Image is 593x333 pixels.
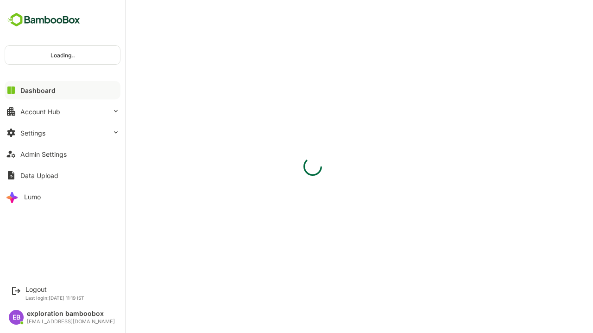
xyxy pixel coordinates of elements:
div: Settings [20,129,45,137]
div: [EMAIL_ADDRESS][DOMAIN_NAME] [27,319,115,325]
div: EB [9,310,24,325]
button: Account Hub [5,102,120,121]
button: Data Upload [5,166,120,185]
img: BambooboxFullLogoMark.5f36c76dfaba33ec1ec1367b70bb1252.svg [5,11,83,29]
div: Account Hub [20,108,60,116]
div: exploration bamboobox [27,310,115,318]
div: Dashboard [20,86,56,94]
button: Lumo [5,187,120,206]
div: Admin Settings [20,150,67,158]
button: Admin Settings [5,145,120,163]
button: Settings [5,123,120,142]
div: Data Upload [20,172,58,179]
p: Last login: [DATE] 11:19 IST [25,295,84,301]
div: Logout [25,285,84,293]
div: Loading.. [5,46,120,64]
button: Dashboard [5,81,120,99]
div: Lumo [24,193,41,201]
